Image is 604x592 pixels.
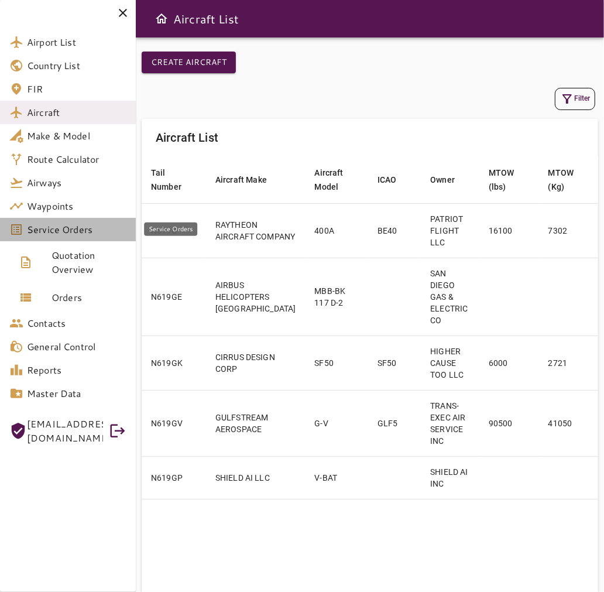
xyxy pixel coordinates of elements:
[150,7,173,30] button: Open drawer
[539,390,599,456] td: 41050
[314,166,358,194] span: Aircraft Model
[489,166,514,194] div: MTOW (lbs)
[144,223,197,236] div: Service Orders
[539,336,599,390] td: 2721
[27,340,126,354] span: General Control
[377,173,412,187] span: ICAO
[215,173,282,187] span: Aircraft Make
[27,223,126,237] span: Service Orders
[142,390,206,456] td: N619GV
[27,152,126,166] span: Route Calculator
[430,173,455,187] div: Owner
[539,203,599,258] td: 7302
[421,336,479,390] td: HIGHER CAUSE TOO LLC
[52,290,126,304] span: Orders
[430,173,470,187] span: Owner
[368,203,421,258] td: BE40
[206,390,306,456] td: GULFSTREAM AEROSPACE
[27,105,126,119] span: Aircraft
[27,199,126,213] span: Waypoints
[27,417,103,445] span: [EMAIL_ADDRESS][DOMAIN_NAME]
[206,456,306,499] td: SHIELD AI LLC
[479,336,539,390] td: 6000
[314,166,343,194] div: Aircraft Model
[548,166,589,194] span: MTOW (Kg)
[555,88,595,110] button: Filter
[305,203,368,258] td: 400A
[479,203,539,258] td: 16100
[27,386,126,401] span: Master Data
[368,390,421,456] td: GLF5
[142,336,206,390] td: N619GK
[206,203,306,258] td: RAYTHEON AIRCRAFT COMPANY
[142,258,206,336] td: N619GE
[305,258,368,336] td: MBB-BK 117 D-2
[151,166,197,194] span: Tail Number
[479,390,539,456] td: 90500
[215,173,267,187] div: Aircraft Make
[27,35,126,49] span: Airport List
[368,336,421,390] td: SF50
[27,129,126,143] span: Make & Model
[305,456,368,499] td: V-BAT
[27,363,126,377] span: Reports
[151,166,181,194] div: Tail Number
[27,316,126,330] span: Contacts
[27,59,126,73] span: Country List
[206,336,306,390] td: CIRRUS DESIGN CORP
[377,173,397,187] div: ICAO
[27,176,126,190] span: Airways
[206,258,306,336] td: AIRBUS HELICOPTERS [GEOGRAPHIC_DATA]
[421,390,479,456] td: TRANS-EXEC AIR SERVICE INC
[156,128,218,147] h6: Aircraft List
[421,258,479,336] td: SAN DIEGO GAS & ELECTRIC CO
[421,203,479,258] td: PATRIOT FLIGHT LLC
[142,456,206,499] td: N619GP
[489,166,530,194] span: MTOW (lbs)
[548,166,574,194] div: MTOW (Kg)
[421,456,479,499] td: SHIELD AI INC
[142,52,236,73] button: Create Aircraft
[305,390,368,456] td: G-V
[173,9,239,28] h6: Aircraft List
[27,82,126,96] span: FIR
[52,248,126,276] span: Quotation Overview
[305,336,368,390] td: SF50
[142,203,206,258] td: N619G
